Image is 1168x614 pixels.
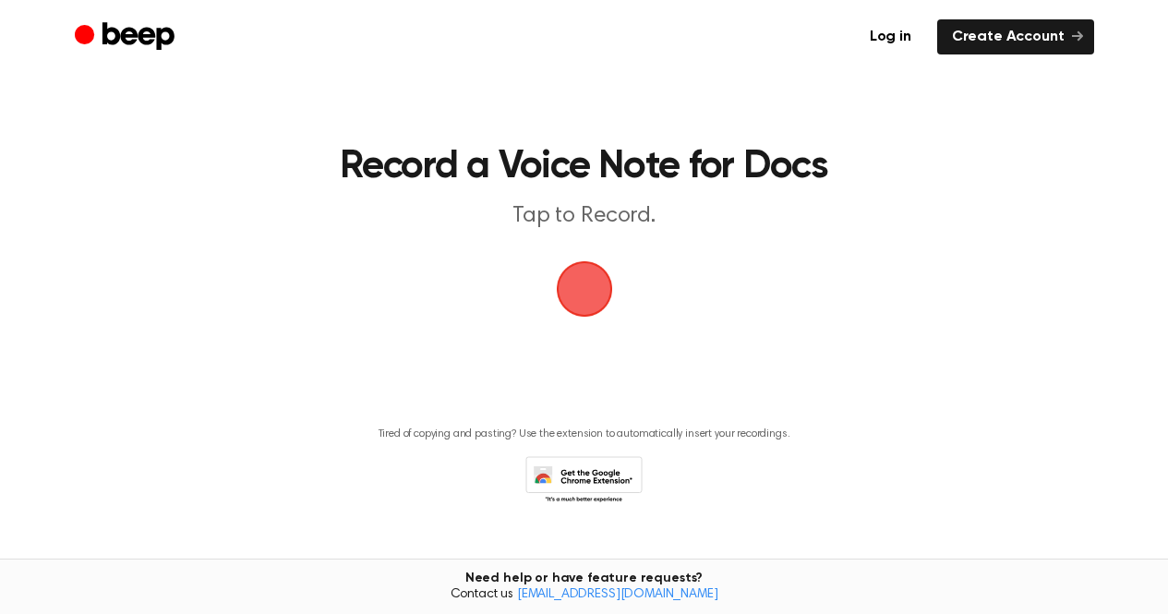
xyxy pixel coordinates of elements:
a: Beep [75,19,179,55]
a: Create Account [937,19,1094,54]
button: Beep Logo [557,261,612,317]
h1: Record a Voice Note for Docs [199,148,969,187]
p: Tap to Record. [230,201,939,232]
span: Contact us [11,587,1157,604]
a: [EMAIL_ADDRESS][DOMAIN_NAME] [517,588,718,601]
a: Log in [855,19,926,54]
p: Tired of copying and pasting? Use the extension to automatically insert your recordings. [379,427,790,441]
